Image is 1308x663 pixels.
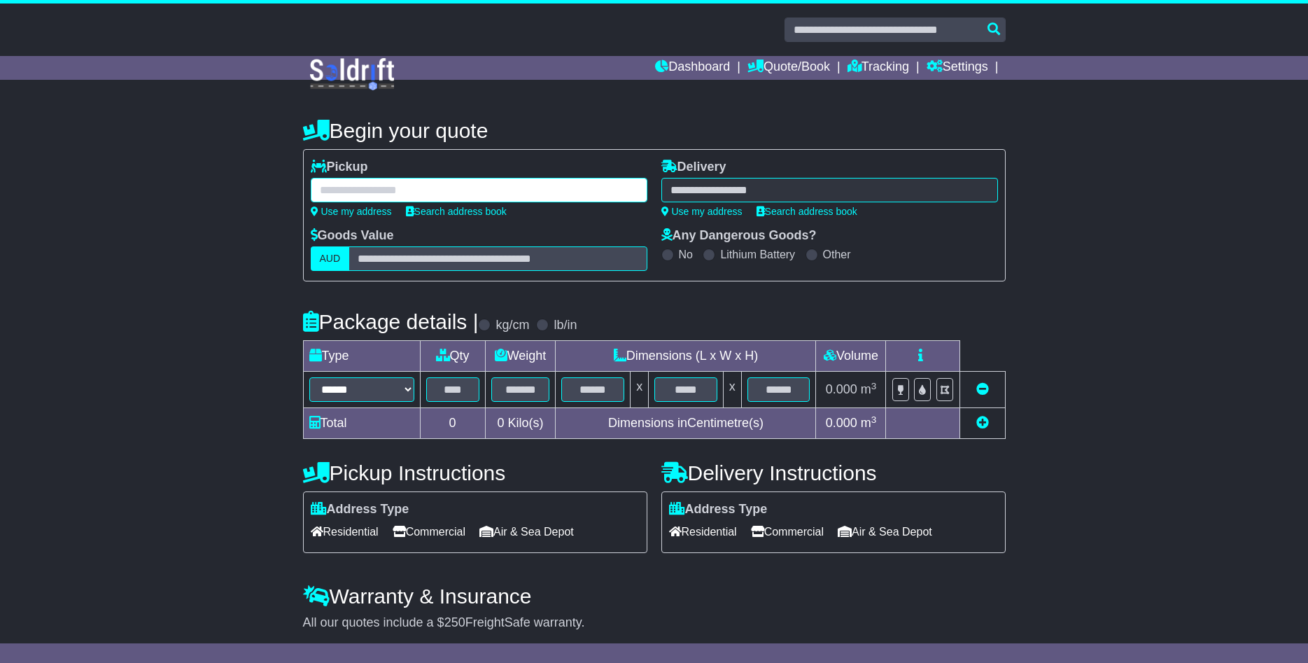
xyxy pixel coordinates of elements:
a: Dashboard [655,56,730,80]
label: Address Type [669,502,768,517]
a: Use my address [661,206,743,217]
a: Remove this item [976,382,989,396]
label: Other [823,248,851,261]
h4: Delivery Instructions [661,461,1006,484]
span: m [861,382,877,396]
label: Lithium Battery [720,248,795,261]
td: Qty [420,341,485,372]
sup: 3 [871,414,877,425]
td: Dimensions (L x W x H) [556,341,816,372]
label: Any Dangerous Goods? [661,228,817,244]
td: Weight [485,341,556,372]
span: Air & Sea Depot [479,521,574,543]
td: Kilo(s) [485,408,556,439]
td: x [723,372,741,408]
td: x [631,372,649,408]
h4: Begin your quote [303,119,1006,142]
a: Add new item [976,416,989,430]
td: Dimensions in Centimetre(s) [556,408,816,439]
span: Commercial [751,521,824,543]
label: Goods Value [311,228,394,244]
a: Quote/Book [747,56,830,80]
span: 250 [444,615,465,629]
a: Use my address [311,206,392,217]
h4: Pickup Instructions [303,461,647,484]
span: Residential [311,521,379,543]
span: 0.000 [826,382,857,396]
td: 0 [420,408,485,439]
label: kg/cm [495,318,529,333]
span: 0 [497,416,504,430]
label: AUD [311,246,350,271]
a: Search address book [406,206,507,217]
td: Volume [816,341,886,372]
span: m [861,416,877,430]
a: Settings [927,56,988,80]
a: Search address book [757,206,857,217]
td: Total [303,408,420,439]
span: Air & Sea Depot [838,521,932,543]
a: Tracking [848,56,909,80]
label: Delivery [661,160,726,175]
label: Pickup [311,160,368,175]
label: No [679,248,693,261]
span: Residential [669,521,737,543]
div: All our quotes include a $ FreightSafe warranty. [303,615,1006,631]
h4: Package details | [303,310,479,333]
h4: Warranty & Insurance [303,585,1006,608]
td: Type [303,341,420,372]
span: Commercial [393,521,465,543]
sup: 3 [871,381,877,391]
label: Address Type [311,502,409,517]
span: 0.000 [826,416,857,430]
label: lb/in [554,318,577,333]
